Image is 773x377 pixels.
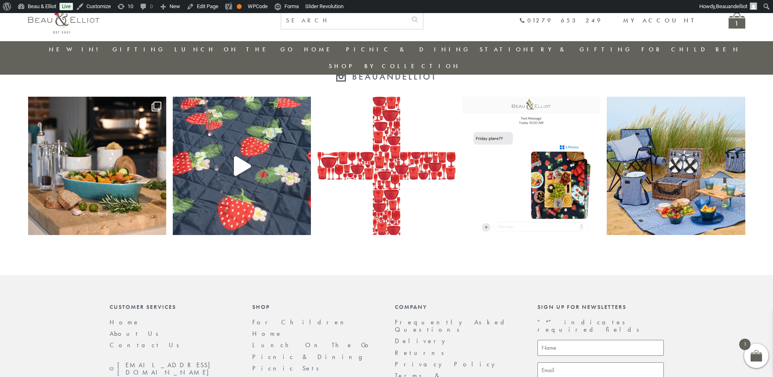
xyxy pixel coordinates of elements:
input: SEARCH [281,12,407,29]
p: " " indicates required fields [537,319,664,334]
div: Shop [252,304,379,310]
div: OK [237,4,242,9]
div: Customer Services [110,304,236,310]
img: Tag your picnic partner below 👇🍓 #PicnicVibes #PicnicTime #OutdoorDining #PicnicIdeas #FoodieFun ... [462,97,600,235]
a: Frequently Asked Questions [395,318,509,334]
a: Home [252,329,282,338]
div: Sign up for newsletters [537,304,664,310]
a: Live [59,3,73,10]
a: Delivery [395,337,449,345]
img: The ‘must have’ picnic blanket! ☀️ Grab yours today #beauandelliot #reeloftheday #picnicgear #pic... [173,97,311,235]
a: About Us [110,329,164,338]
span: Slider Revolution [305,3,344,9]
img: logo [28,6,99,33]
a: Returns [395,348,449,357]
a: Stationery & Gifting [480,45,632,53]
a: [EMAIL_ADDRESS][DOMAIN_NAME] [110,361,236,377]
a: 1 [729,13,745,29]
svg: Clone [152,102,161,111]
span: Beauandelliot [716,3,747,9]
img: What are your plans now that the kids have broken up from school?! Perhaps a staycation? From bea... [607,97,745,235]
a: Shop by collection [329,62,460,70]
a: Home [110,318,140,326]
a: Gifting [112,45,165,53]
input: Name [537,340,664,356]
a: 01279 653 249 [519,17,603,24]
a: For Children [641,45,740,53]
a: Clone [28,97,166,235]
svg: Play [234,156,251,176]
a: My account [623,16,700,24]
a: Home [304,45,337,53]
a: Picnic Sets [252,364,324,373]
a: Privacy Policy [395,360,499,368]
span: 1 [739,339,751,350]
a: Picnic & Dining [252,353,370,361]
img: It's coming home! (Hopefully 🤞) ❤️🤍 Who will you be watching todays match with?! ⚽ #ItsComingHome... [317,97,456,235]
div: Beauandelliot [352,71,437,82]
a: For Children [252,318,350,326]
a: Contact Us [110,341,185,349]
a: Beauandelliot [336,71,437,82]
a: Lunch On The Go [174,45,295,53]
a: New in! [49,45,104,53]
a: Picnic & Dining [346,45,471,53]
a: Play [173,97,311,235]
a: Lunch On The Go [252,341,373,349]
img: It looks like we have a few wet and windy days coming up, the perfect excuse to stay inside and i... [28,97,166,235]
div: Company [395,304,521,310]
